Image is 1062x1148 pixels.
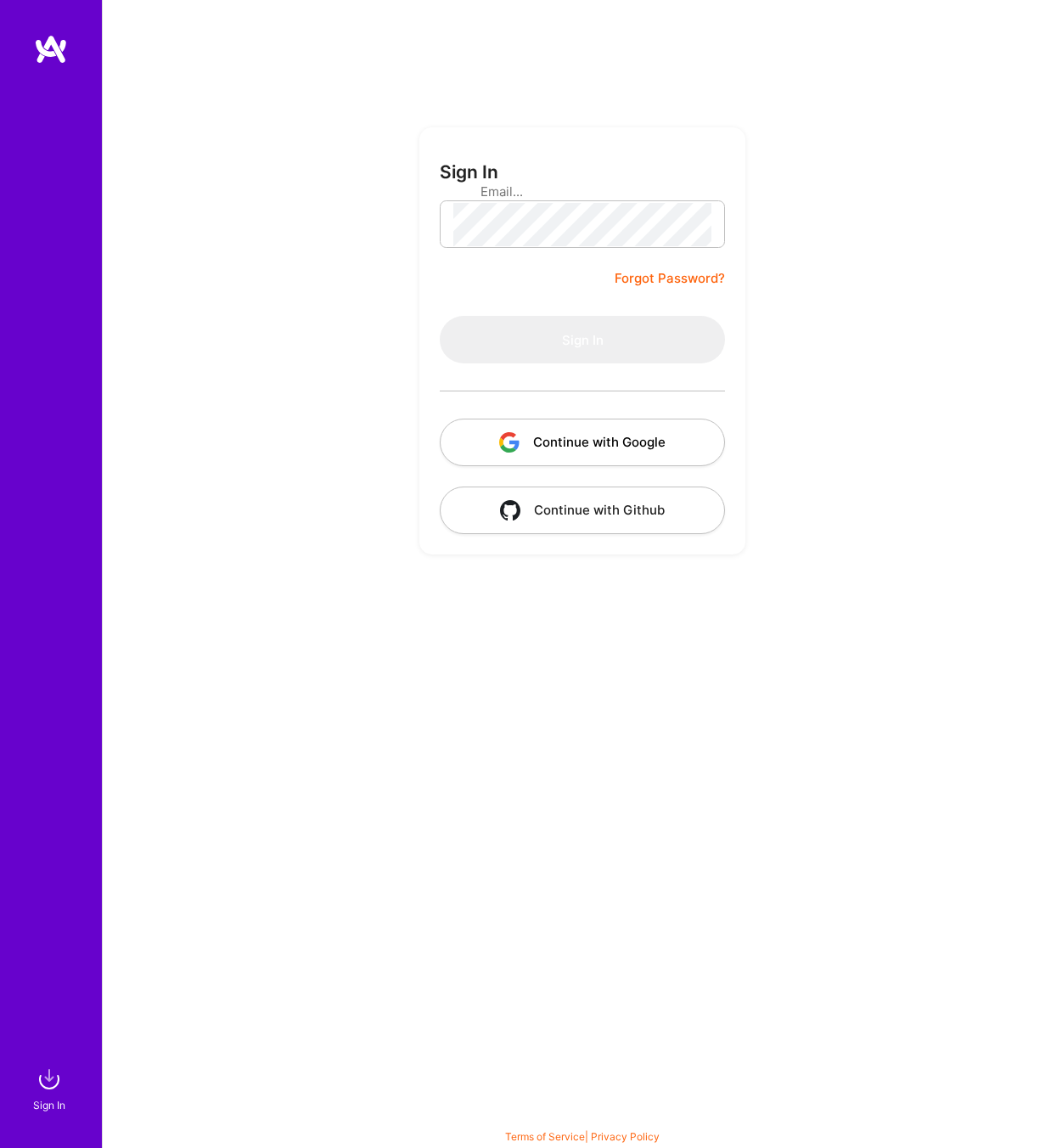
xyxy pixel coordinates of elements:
[440,316,725,363] button: Sign In
[480,170,684,213] input: Email...
[440,161,498,183] h3: Sign In
[615,268,725,289] a: Forgot Password?
[33,1096,65,1114] div: Sign In
[36,1062,66,1114] a: sign inSign In
[505,1130,585,1143] a: Terms of Service
[440,487,725,534] button: Continue with Github
[32,1062,66,1096] img: sign in
[499,432,520,453] img: icon
[505,1130,660,1143] span: |
[591,1130,660,1143] a: Privacy Policy
[102,1097,1062,1140] div: © 2025 ATeams Inc., All rights reserved.
[500,500,520,521] img: icon
[440,419,725,466] button: Continue with Google
[34,34,68,65] img: logo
